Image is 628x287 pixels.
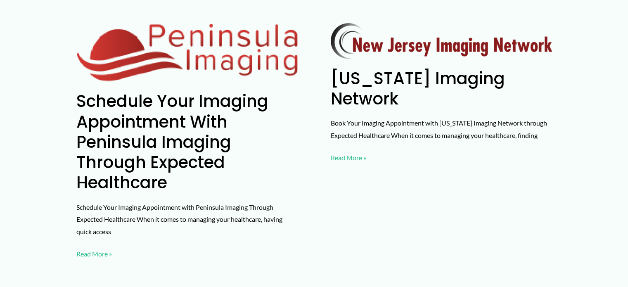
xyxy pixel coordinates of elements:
img: Peninsula Imaging Salisbury via Expected Healthcare [76,23,298,82]
p: Schedule Your Imaging Appointment with Peninsula Imaging Through Expected Healthcare When it come... [76,201,298,238]
a: Read: Schedule Your Imaging Appointment with Peninsula Imaging Through Expected Healthcare [76,47,298,55]
a: [US_STATE] Imaging Network [331,67,505,110]
a: Read More » [76,248,112,260]
p: Book Your Imaging Appointment with [US_STATE] Imaging Network through Expected Healthcare When it... [331,117,552,141]
a: Schedule Your Imaging Appointment with Peninsula Imaging Through Expected Healthcare [76,90,268,194]
a: Read: New Jersey Imaging Network [331,36,552,44]
img: New Jersey Imaging Network Logo by RadNet [331,23,552,59]
a: Read More » [331,152,366,164]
